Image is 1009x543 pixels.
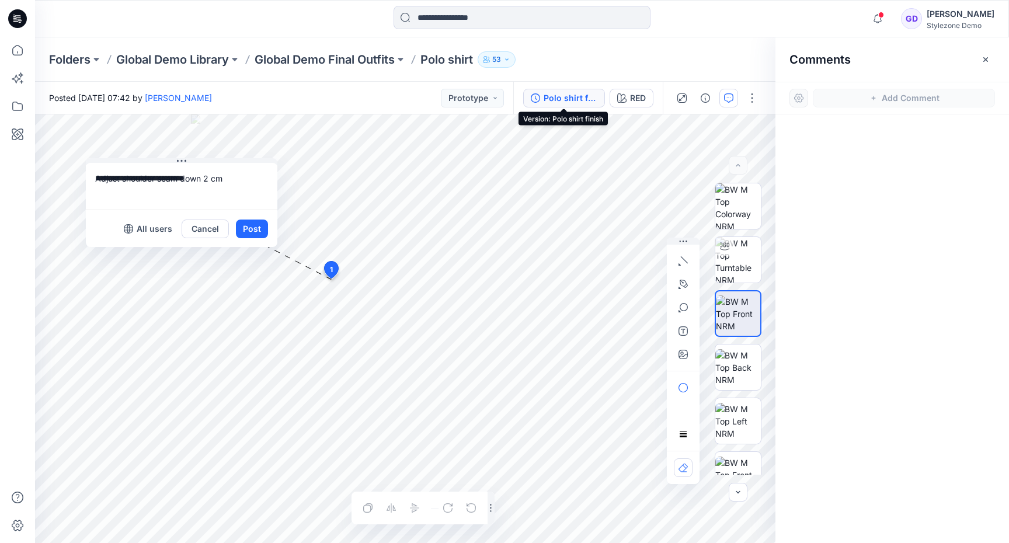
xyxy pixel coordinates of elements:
img: BW M Top Back NRM [715,349,761,386]
button: RED [610,89,653,107]
p: Polo shirt [420,51,473,68]
div: [PERSON_NAME] [927,7,994,21]
button: Post [236,220,268,238]
span: Posted [DATE] 07:42 by [49,92,212,104]
div: RED [630,92,646,105]
a: Global Demo Final Outfits [255,51,395,68]
img: BW M Top Front Chest NRM [715,457,761,493]
img: BW M Top Left NRM [715,403,761,440]
button: All users [119,220,177,238]
p: All users [137,222,172,236]
img: BW M Top Front NRM [716,295,760,332]
button: Add Comment [813,89,995,107]
div: Polo shirt finish [544,92,597,105]
p: 53 [492,53,501,66]
button: Cancel [182,220,229,238]
a: Global Demo Library [116,51,229,68]
a: [PERSON_NAME] [145,93,212,103]
img: BW M Top Turntable NRM [715,237,761,283]
button: Polo shirt finish [523,89,605,107]
div: Stylezone Demo [927,21,994,30]
img: BW M Top Colorway NRM [715,183,761,229]
button: Details [696,89,715,107]
div: GD [901,8,922,29]
a: Folders [49,51,91,68]
h2: Comments [789,53,851,67]
span: 1 [330,264,333,275]
button: 53 [478,51,516,68]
